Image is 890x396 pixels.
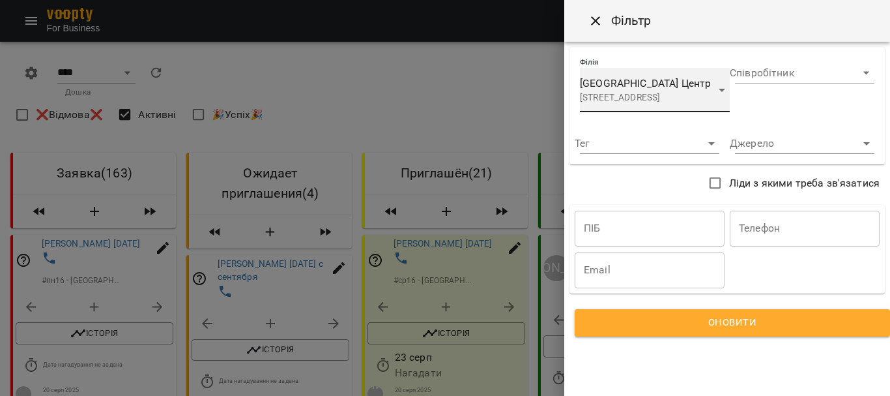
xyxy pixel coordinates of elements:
button: Оновити [575,309,890,337]
label: Філія [580,59,599,67]
span: Ліди з якими треба зв'язатися [729,175,880,191]
label: Джерело [730,138,774,149]
button: Close [580,5,611,37]
h6: Фільтр [611,10,652,31]
label: Співробітник [730,68,794,78]
label: Тег [575,138,590,149]
span: [GEOGRAPHIC_DATA] Центр [580,77,711,89]
p: [STREET_ADDRESS] [580,91,709,104]
div: [GEOGRAPHIC_DATA] Центр[STREET_ADDRESS] [580,68,730,112]
span: Оновити [590,314,874,331]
